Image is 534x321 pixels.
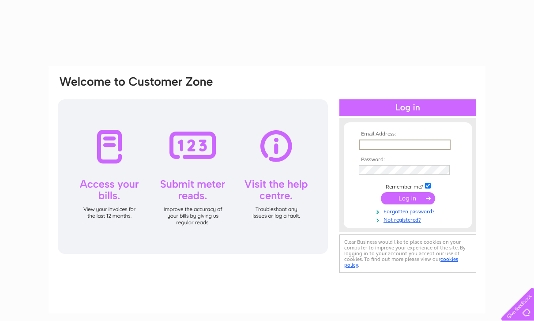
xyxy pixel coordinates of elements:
td: Remember me? [357,181,459,190]
div: Clear Business would like to place cookies on your computer to improve your experience of the sit... [339,234,476,273]
a: cookies policy [344,256,458,268]
a: Not registered? [359,215,459,223]
th: Password: [357,157,459,163]
input: Submit [381,192,435,204]
th: Email Address: [357,131,459,137]
a: Forgotten password? [359,207,459,215]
